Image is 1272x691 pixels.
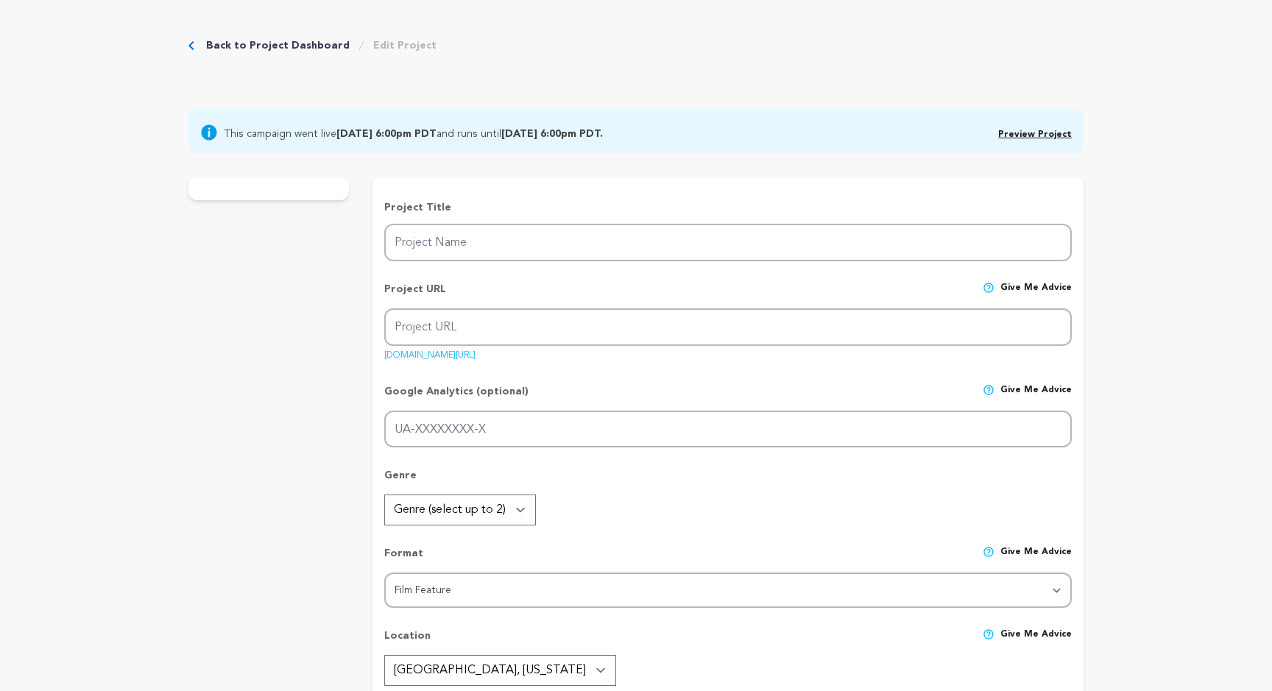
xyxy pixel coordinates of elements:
[384,411,1072,448] input: UA-XXXXXXXX-X
[384,282,446,308] p: Project URL
[998,130,1072,139] a: Preview Project
[336,129,437,139] b: [DATE] 6:00pm PDT
[384,468,1072,495] p: Genre
[373,38,437,53] a: Edit Project
[384,345,476,360] a: [DOMAIN_NAME][URL]
[384,546,423,573] p: Format
[983,282,994,294] img: help-circle.svg
[501,129,603,139] b: [DATE] 6:00pm PDT.
[384,308,1072,346] input: Project URL
[983,384,994,396] img: help-circle.svg
[384,200,1072,215] p: Project Title
[1000,546,1072,573] span: Give me advice
[384,384,529,411] p: Google Analytics (optional)
[188,38,437,53] div: Breadcrumb
[384,224,1072,261] input: Project Name
[1000,282,1072,308] span: Give me advice
[983,628,994,640] img: help-circle.svg
[206,38,350,53] a: Back to Project Dashboard
[983,546,994,558] img: help-circle.svg
[384,628,431,655] p: Location
[224,124,603,141] span: This campaign went live and runs until
[1000,384,1072,411] span: Give me advice
[1000,628,1072,655] span: Give me advice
